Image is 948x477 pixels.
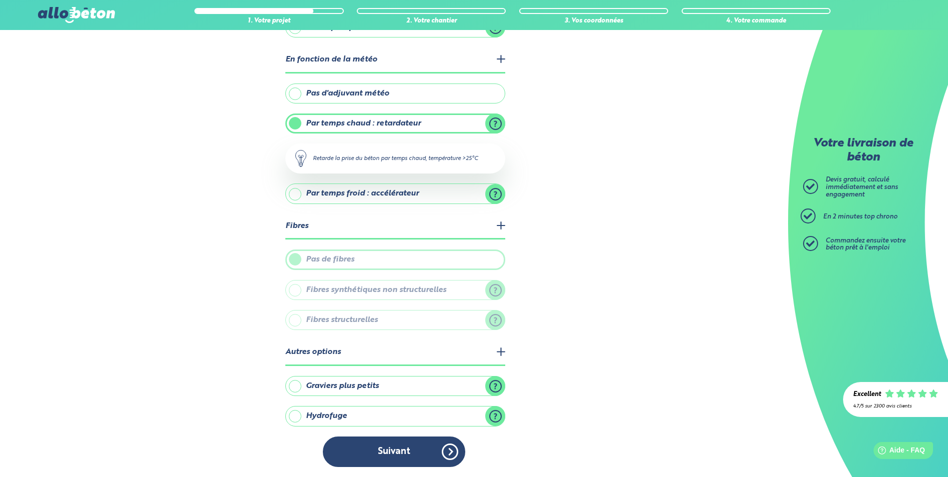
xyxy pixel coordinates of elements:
[285,47,505,73] legend: En fonction de la météo
[285,249,505,269] label: Pas de fibres
[519,17,668,25] div: 3. Vos coordonnées
[357,17,506,25] div: 2. Votre chantier
[823,213,898,220] span: En 2 minutes top chrono
[285,143,505,173] div: Retarde la prise du béton par temps chaud, température >25°C
[285,113,505,133] label: Par temps chaud : retardateur
[826,237,906,251] span: Commandez ensuite votre béton prêt à l'emploi
[285,183,505,203] label: Par temps froid : accélérateur
[806,137,921,164] p: Votre livraison de béton
[285,310,505,330] label: Fibres structurelles
[285,83,505,103] label: Pas d'adjuvant météo
[285,214,505,239] legend: Fibres
[853,391,881,398] div: Excellent
[859,438,937,466] iframe: Help widget launcher
[682,17,831,25] div: 4. Votre commande
[285,340,505,365] legend: Autres options
[323,436,465,467] button: Suivant
[285,280,505,300] label: Fibres synthétiques non structurelles
[285,406,505,426] label: Hydrofuge
[826,176,898,197] span: Devis gratuit, calculé immédiatement et sans engagement
[194,17,343,25] div: 1. Votre projet
[285,376,505,396] label: Graviers plus petits
[853,403,938,409] div: 4.7/5 sur 2300 avis clients
[38,7,115,23] img: allobéton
